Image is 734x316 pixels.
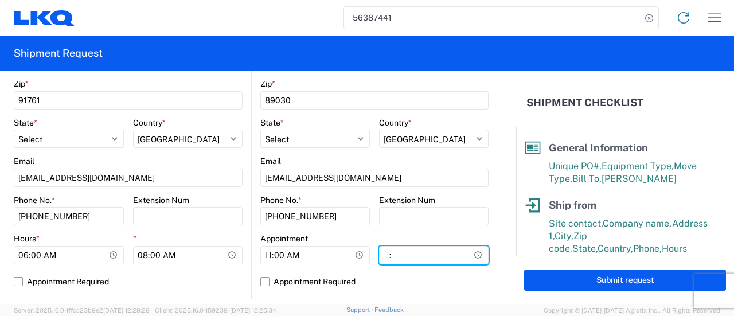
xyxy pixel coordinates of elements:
a: Feedback [374,306,404,313]
span: Site contact, [549,218,603,229]
span: Phone, [633,243,662,254]
label: Hours [14,233,40,244]
label: Extension Num [379,195,435,205]
span: Copyright © [DATE]-[DATE] Agistix Inc., All Rights Reserved [544,305,720,315]
label: Extension Num [133,195,189,205]
span: Bill To, [572,173,602,184]
input: Shipment, tracking or reference number [344,7,641,29]
label: Phone No. [260,195,302,205]
span: Hours to [571,256,607,267]
label: Email [260,156,281,166]
a: Support [346,306,375,313]
span: [DATE] 12:29:29 [103,307,150,314]
span: Company name, [603,218,672,229]
label: Appointment [260,233,308,244]
span: Country, [598,243,633,254]
span: Equipment Type, [602,161,674,171]
label: Email [14,156,34,166]
label: Phone No. [14,195,55,205]
h2: Shipment Checklist [526,96,643,110]
span: State, [572,243,598,254]
label: Appointment Required [260,272,489,291]
label: State [14,118,37,128]
label: Country [133,118,166,128]
h2: Shipment Request [14,46,103,60]
span: Unique PO#, [549,161,602,171]
span: [DATE] 12:25:34 [230,307,276,314]
span: Server: 2025.16.0-1ffcc23b9e2 [14,307,150,314]
span: [PERSON_NAME] [602,173,677,184]
span: City, [555,231,573,241]
button: Submit request [524,270,726,291]
span: Ship from [549,199,596,211]
label: State [260,118,284,128]
span: General Information [549,142,648,154]
span: Client: 2025.16.0-1592391 [155,307,276,314]
label: Country [379,118,412,128]
label: Zip [14,79,29,89]
label: Zip [260,79,275,89]
label: Appointment Required [14,272,243,291]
